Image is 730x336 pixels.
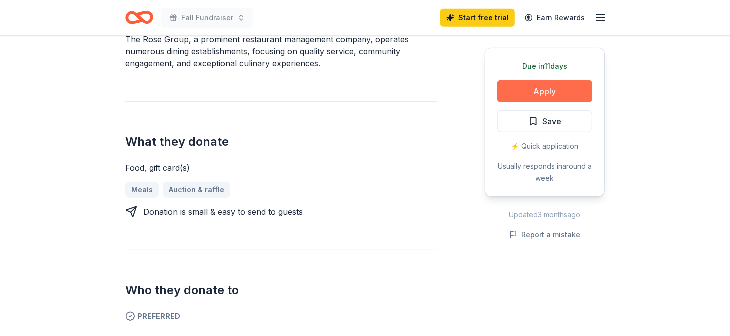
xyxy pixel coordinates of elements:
button: Save [497,110,592,132]
button: Apply [497,80,592,102]
a: Meals [125,182,159,198]
button: Fall Fundraiser [161,8,253,28]
a: Auction & raffle [163,182,230,198]
span: Preferred [125,310,437,322]
span: Fall Fundraiser [181,12,233,24]
a: Earn Rewards [519,9,591,27]
h2: Who they donate to [125,282,437,298]
div: Updated 3 months ago [485,209,605,221]
span: Save [542,115,561,128]
a: Home [125,6,153,29]
div: ⚡️ Quick application [497,140,592,152]
div: Usually responds in around a week [497,160,592,184]
button: Report a mistake [509,229,580,241]
div: Donation is small & easy to send to guests [143,206,303,218]
div: The Rose Group, a prominent restaurant management company, operates numerous dining establishment... [125,33,437,69]
div: Food, gift card(s) [125,162,437,174]
h2: What they donate [125,134,437,150]
a: Start free trial [440,9,515,27]
div: Due in 11 days [497,60,592,72]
